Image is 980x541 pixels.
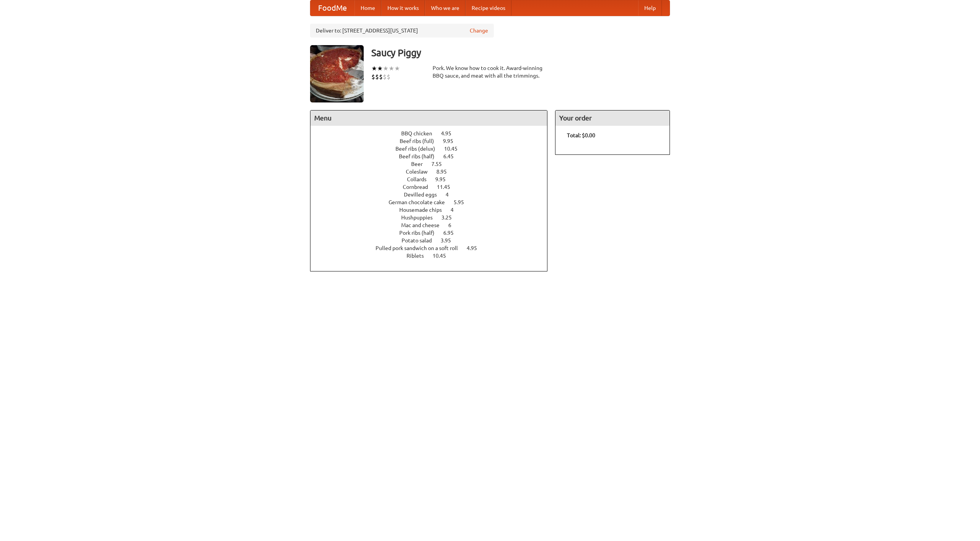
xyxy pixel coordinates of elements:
a: Who we are [425,0,465,16]
span: 9.95 [435,176,453,182]
span: 10.45 [444,146,465,152]
li: ★ [377,64,383,73]
span: Beef ribs (half) [399,153,442,159]
a: Coleslaw 8.95 [406,169,461,175]
h4: Your order [555,110,670,126]
a: Help [638,0,662,16]
span: German chocolate cake [389,199,452,205]
a: Housemade chips 4 [399,207,468,213]
b: Total: $0.00 [567,132,595,138]
a: Mac and cheese 6 [401,222,465,228]
a: Beef ribs (full) 9.95 [400,138,467,144]
h3: Saucy Piggy [371,45,670,60]
span: Beef ribs (full) [400,138,442,144]
div: Pork. We know how to cook it. Award-winning BBQ sauce, and meat with all the trimmings. [433,64,547,80]
a: Home [354,0,381,16]
span: Collards [407,176,434,182]
div: Deliver to: [STREET_ADDRESS][US_STATE] [310,24,494,37]
a: Beef ribs (half) 6.45 [399,153,468,159]
span: 11.45 [437,184,458,190]
span: 9.95 [443,138,461,144]
li: $ [383,73,387,81]
span: Devilled eggs [404,192,444,198]
a: Recipe videos [465,0,511,16]
span: Mac and cheese [401,222,447,228]
span: 4 [446,192,456,198]
li: ★ [371,64,377,73]
span: 3.95 [441,237,459,244]
span: 5.95 [454,199,472,205]
img: angular.jpg [310,45,364,102]
a: Collards 9.95 [407,176,460,182]
span: Housemade chips [399,207,449,213]
a: Potato salad 3.95 [402,237,465,244]
span: 6.45 [443,153,461,159]
span: BBQ chicken [401,130,440,136]
a: BBQ chicken 4.95 [401,130,465,136]
span: Beef ribs (delux) [395,146,443,152]
span: 8.95 [436,169,454,175]
li: $ [371,73,375,81]
a: Hushpuppies 3.25 [401,214,466,221]
span: 6 [448,222,459,228]
li: $ [375,73,379,81]
span: 6.95 [443,230,461,236]
span: 7.55 [431,161,449,167]
li: ★ [394,64,400,73]
span: Cornbread [403,184,436,190]
a: Beef ribs (delux) 10.45 [395,146,472,152]
a: Pulled pork sandwich on a soft roll 4.95 [376,245,491,251]
a: Beer 7.55 [411,161,456,167]
span: Pulled pork sandwich on a soft roll [376,245,465,251]
span: Pork ribs (half) [399,230,442,236]
a: Cornbread 11.45 [403,184,464,190]
li: $ [387,73,390,81]
span: Potato salad [402,237,439,244]
span: Beer [411,161,430,167]
a: How it works [381,0,425,16]
span: Riblets [407,253,431,259]
a: Devilled eggs 4 [404,192,463,198]
a: Pork ribs (half) 6.95 [399,230,468,236]
span: Coleslaw [406,169,435,175]
li: ★ [389,64,394,73]
span: 3.25 [441,214,459,221]
li: $ [379,73,383,81]
h4: Menu [310,110,547,126]
a: FoodMe [310,0,354,16]
span: 4 [451,207,461,213]
span: Hushpuppies [401,214,440,221]
li: ★ [383,64,389,73]
span: 4.95 [467,245,485,251]
a: Riblets 10.45 [407,253,460,259]
a: German chocolate cake 5.95 [389,199,478,205]
a: Change [470,27,488,34]
span: 4.95 [441,130,459,136]
span: 10.45 [433,253,454,259]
